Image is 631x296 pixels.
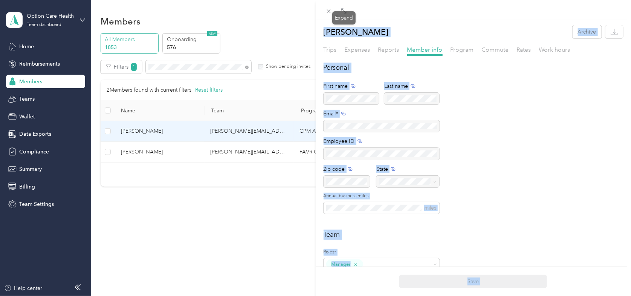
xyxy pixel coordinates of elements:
span: Program [451,46,474,53]
span: State [376,165,388,173]
h2: Team [324,230,623,240]
label: Annual business miles [324,193,440,199]
span: Expenses [345,46,370,53]
span: Manager [332,261,351,268]
span: miles [424,205,436,211]
span: Employee ID [324,137,355,145]
div: Expand [332,11,356,25]
span: Trips [324,46,337,53]
span: Last name [384,82,408,90]
p: [PERSON_NAME] [324,25,389,38]
span: Rates [517,46,531,53]
button: Archive [573,25,602,38]
span: Work hours [539,46,570,53]
span: Commute [482,46,509,53]
span: Member info [407,46,443,53]
label: Roles* [324,249,440,256]
iframe: Everlance-gr Chat Button Frame [589,254,631,296]
span: First name [324,82,348,90]
h2: Personal [324,63,623,73]
span: Zip code [324,165,345,173]
span: Email* [324,110,338,118]
button: Manager [326,259,363,269]
span: Reports [378,46,399,53]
